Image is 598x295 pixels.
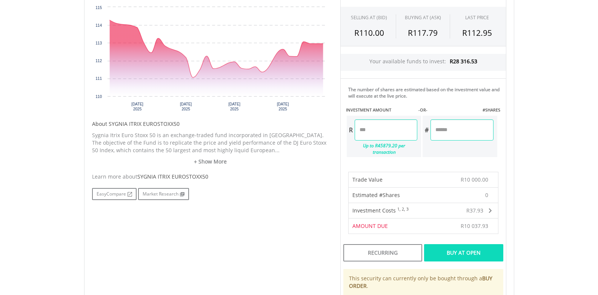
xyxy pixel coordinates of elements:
[346,107,391,113] label: INVESTMENT AMOUNT
[461,222,488,229] span: R10 037.93
[352,222,388,229] span: AMOUNT DUE
[352,176,383,183] span: Trade Value
[405,14,441,21] span: BUYING AT (ASK)
[462,28,492,38] span: R112.95
[352,207,396,214] span: Investment Costs
[95,41,102,45] text: 113
[137,173,208,180] span: SYGNIA ITRIX EUROSTOXX50
[228,102,240,111] text: [DATE] 2025
[354,28,384,38] span: R110.00
[92,188,137,200] a: EasyCompare
[131,102,143,111] text: [DATE] 2025
[408,28,438,38] span: R117.79
[138,188,189,200] a: Market Research
[341,54,506,71] div: Your available funds to invest:
[92,131,329,154] p: Sygnia Itrix Euro Stoxx 50 is an exchange-traded fund incorporated in [GEOGRAPHIC_DATA]. The obje...
[424,244,503,261] div: Buy At Open
[92,158,329,165] a: + Show More
[95,6,102,10] text: 115
[352,191,400,199] span: Estimated #Shares
[277,102,289,111] text: [DATE] 2025
[450,58,477,65] span: R28 316.53
[95,23,102,28] text: 114
[351,14,387,21] div: SELLING AT (BID)
[461,176,488,183] span: R10 000.00
[423,119,430,141] div: #
[347,119,355,141] div: R
[465,14,489,21] div: LAST PRICE
[347,141,418,157] div: Up to R45879.20 per transaction
[483,107,500,113] label: #SHARES
[95,59,102,63] text: 112
[348,86,503,99] div: The number of shares are estimated based on the investment value and will execute at the live price.
[485,191,488,199] span: 0
[92,3,329,116] div: Chart. Highcharts interactive chart.
[343,244,422,261] div: Recurring
[92,173,329,180] div: Learn more about
[466,207,483,214] span: R37.93
[95,95,102,99] text: 110
[92,3,329,116] svg: Interactive chart
[397,206,409,212] sup: 1, 2, 3
[92,120,329,128] h5: About SYGNIA ITRIX EUROSTOXX50
[95,76,102,81] text: 111
[418,107,427,113] label: -OR-
[180,102,192,111] text: [DATE] 2025
[349,275,492,289] b: BUY ORDER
